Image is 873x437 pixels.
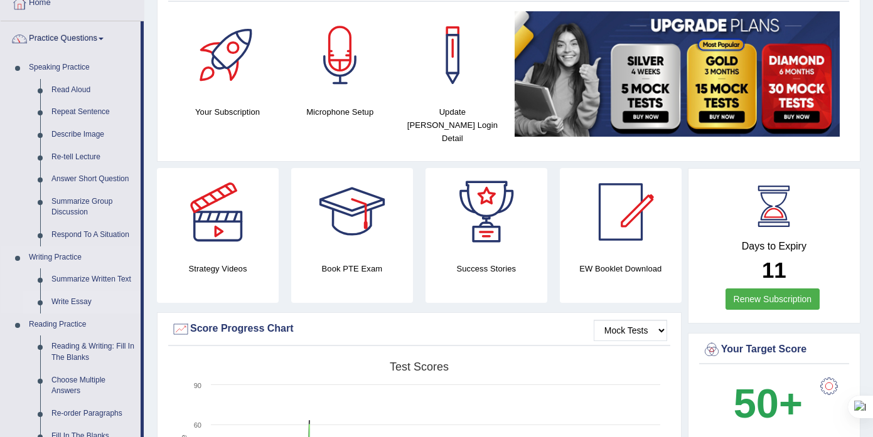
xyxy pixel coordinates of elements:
h4: Strategy Videos [157,262,279,275]
div: Your Target Score [702,340,846,359]
a: Re-order Paragraphs [46,403,141,425]
a: Reading Practice [23,313,141,336]
h4: Days to Expiry [702,241,846,252]
a: Speaking Practice [23,56,141,79]
a: Respond To A Situation [46,224,141,246]
a: Choose Multiple Answers [46,369,141,403]
h4: Book PTE Exam [291,262,413,275]
h4: Your Subscription [178,105,277,118]
a: Re-tell Lecture [46,146,141,169]
div: Score Progress Chart [171,320,667,339]
img: small5.jpg [515,11,840,137]
h4: Update [PERSON_NAME] Login Detail [402,105,502,145]
a: Reading & Writing: Fill In The Blanks [46,335,141,369]
a: Repeat Sentence [46,101,141,124]
h4: EW Booklet Download [560,262,682,275]
b: 11 [762,258,786,282]
a: Summarize Written Text [46,268,141,291]
a: Describe Image [46,124,141,146]
a: Summarize Group Discussion [46,191,141,224]
b: 50+ [734,381,803,426]
tspan: Test scores [390,361,449,373]
text: 90 [194,382,201,389]
text: 60 [194,421,201,429]
a: Read Aloud [46,79,141,102]
a: Renew Subscription [726,288,820,310]
h4: Microphone Setup [290,105,390,118]
a: Writing Practice [23,246,141,269]
h4: Success Stories [426,262,547,275]
a: Answer Short Question [46,168,141,191]
a: Write Essay [46,291,141,313]
a: Practice Questions [1,21,141,53]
